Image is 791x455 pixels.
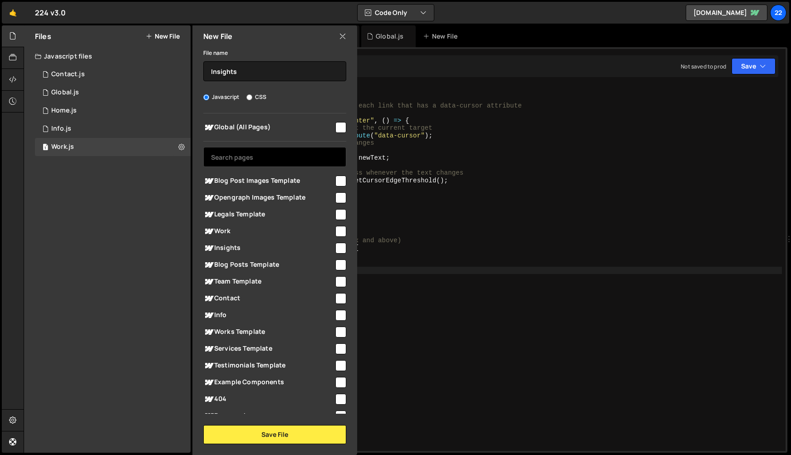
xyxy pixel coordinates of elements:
div: Info.js [51,125,71,133]
button: Save [732,58,776,74]
div: 16437/44941.js [35,65,191,83]
div: Not saved to prod [681,63,726,70]
span: Opengraph Images Template [203,192,334,203]
div: Javascript files [24,47,191,65]
input: CSS [246,94,252,100]
span: Blog Posts Template [203,259,334,270]
div: 16437/44939.js [35,120,191,138]
a: 22 [770,5,786,21]
span: Blog Post Images Template [203,176,334,186]
button: Code Only [358,5,434,21]
div: Contact.js [51,70,85,78]
h2: New File [203,31,232,41]
span: Global (All Pages) [203,122,334,133]
div: Work.js [51,143,74,151]
div: 16437/44814.js [35,102,191,120]
label: File name [203,49,228,58]
a: [DOMAIN_NAME] [686,5,767,21]
span: Info [203,310,334,321]
span: Team Template [203,276,334,287]
span: Example Components [203,377,334,388]
span: Legals Template [203,209,334,220]
div: 16437/44524.js [35,83,191,102]
div: 224 v3.0 [35,7,66,18]
div: Global.js [51,88,79,97]
label: Javascript [203,93,240,102]
span: Work [203,226,334,237]
span: Insights [203,243,334,254]
span: Works Template [203,327,334,338]
span: Contact [203,293,334,304]
label: CSS [246,93,266,102]
div: New File [423,32,461,41]
div: Global.js [376,32,403,41]
input: Javascript [203,94,209,100]
h2: Files [35,31,51,41]
input: Search pages [203,147,346,167]
span: Services Template [203,343,334,354]
div: Home.js [51,107,77,115]
div: 16437/45023.js [35,138,191,156]
button: Save File [203,425,346,444]
span: 404 [203,394,334,405]
input: Name [203,61,346,81]
a: 🤙 [2,2,24,24]
span: Testimonials Template [203,360,334,371]
span: 1 [43,144,48,152]
span: Password [203,411,334,421]
button: New File [146,33,180,40]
